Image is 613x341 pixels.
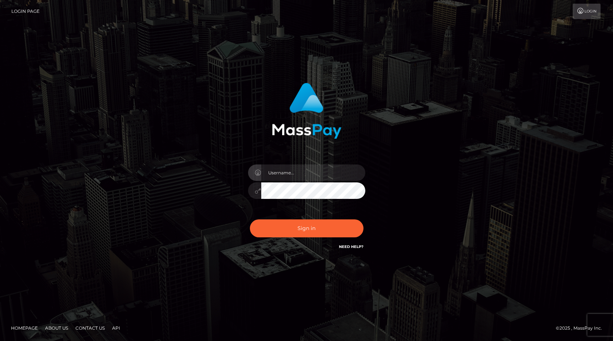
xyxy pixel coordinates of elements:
[272,83,341,139] img: MassPay Login
[109,322,123,334] a: API
[556,324,608,332] div: © 2025 , MassPay Inc.
[250,219,363,237] button: Sign in
[42,322,71,334] a: About Us
[8,322,41,334] a: Homepage
[261,164,365,181] input: Username...
[339,244,363,249] a: Need Help?
[11,4,40,19] a: Login Page
[73,322,108,334] a: Contact Us
[573,4,601,19] a: Login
